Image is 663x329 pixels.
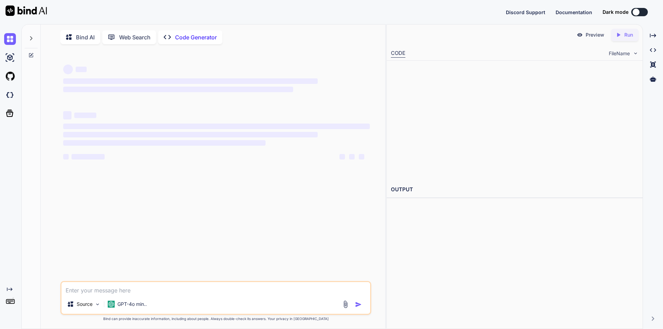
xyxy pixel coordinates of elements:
img: chevron down [633,50,638,56]
span: ‌ [339,154,345,159]
div: CODE [391,49,405,58]
span: ‌ [71,154,105,159]
img: Pick Models [95,301,100,307]
span: Dark mode [603,9,628,16]
span: ‌ [63,154,69,159]
p: Bind can provide inaccurate information, including about people. Always double-check its answers.... [60,316,371,321]
button: Discord Support [506,9,545,16]
span: ‌ [63,132,318,137]
span: Discord Support [506,9,545,15]
span: FileName [609,50,630,57]
span: ‌ [63,140,266,146]
p: Bind AI [76,33,95,41]
img: preview [577,32,583,38]
p: Code Generator [175,33,217,41]
p: GPT-4o min.. [117,301,147,308]
img: githubLight [4,70,16,82]
img: icon [355,301,362,308]
img: attachment [342,300,349,308]
img: ai-studio [4,52,16,64]
p: Source [77,301,93,308]
p: Web Search [119,33,151,41]
img: Bind AI [6,6,47,16]
span: ‌ [63,124,370,129]
p: Run [624,31,633,38]
span: ‌ [63,111,71,119]
span: ‌ [76,67,87,72]
button: Documentation [556,9,592,16]
span: ‌ [349,154,355,159]
span: ‌ [63,87,293,92]
span: Documentation [556,9,592,15]
p: Preview [586,31,604,38]
img: chat [4,33,16,45]
img: GPT-4o mini [108,301,115,308]
span: ‌ [63,65,73,74]
span: ‌ [74,113,96,118]
img: darkCloudIdeIcon [4,89,16,101]
span: ‌ [359,154,364,159]
h2: OUTPUT [387,182,643,198]
span: ‌ [63,78,318,84]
